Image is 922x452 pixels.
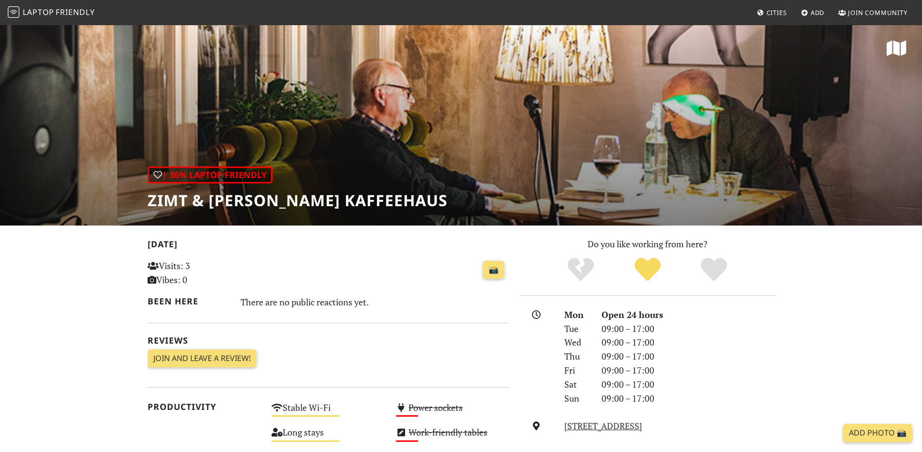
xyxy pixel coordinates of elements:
[848,8,907,17] span: Join Community
[564,420,642,432] a: [STREET_ADDRESS]
[23,7,54,17] span: Laptop
[559,308,595,322] div: Mon
[8,6,19,18] img: LaptopFriendly
[241,294,509,310] div: There are no public reactions yet.
[811,8,825,17] span: Add
[753,4,791,21] a: Cities
[596,377,781,392] div: 09:00 – 17:00
[596,363,781,377] div: 09:00 – 17:00
[596,322,781,336] div: 09:00 – 17:00
[483,261,504,279] a: 📸
[559,363,595,377] div: Fri
[559,322,595,336] div: Tue
[559,392,595,406] div: Sun
[614,256,681,283] div: Yes
[148,349,257,368] a: Join and leave a review!
[408,402,463,413] s: Power sockets
[148,259,260,287] p: Visits: 3 Vibes: 0
[148,335,509,346] h2: Reviews
[834,4,911,21] a: Join Community
[148,191,448,210] h1: Zimt & [PERSON_NAME] Kaffeehaus
[559,335,595,349] div: Wed
[266,424,390,449] div: Long stays
[547,256,614,283] div: No
[680,256,747,283] div: Definitely!
[56,7,94,17] span: Friendly
[148,166,272,183] div: | 36% Laptop Friendly
[596,308,781,322] div: Open 24 hours
[797,4,829,21] a: Add
[266,400,390,424] div: Stable Wi-Fi
[148,296,229,306] h2: Been here
[596,349,781,363] div: 09:00 – 17:00
[596,335,781,349] div: 09:00 – 17:00
[148,402,260,412] h2: Productivity
[148,239,509,253] h2: [DATE]
[559,349,595,363] div: Thu
[408,426,487,438] s: Work-friendly tables
[8,4,95,21] a: LaptopFriendly LaptopFriendly
[596,392,781,406] div: 09:00 – 17:00
[767,8,787,17] span: Cities
[843,424,912,442] a: Add Photo 📸
[559,377,595,392] div: Sat
[520,237,775,251] p: Do you like working from here?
